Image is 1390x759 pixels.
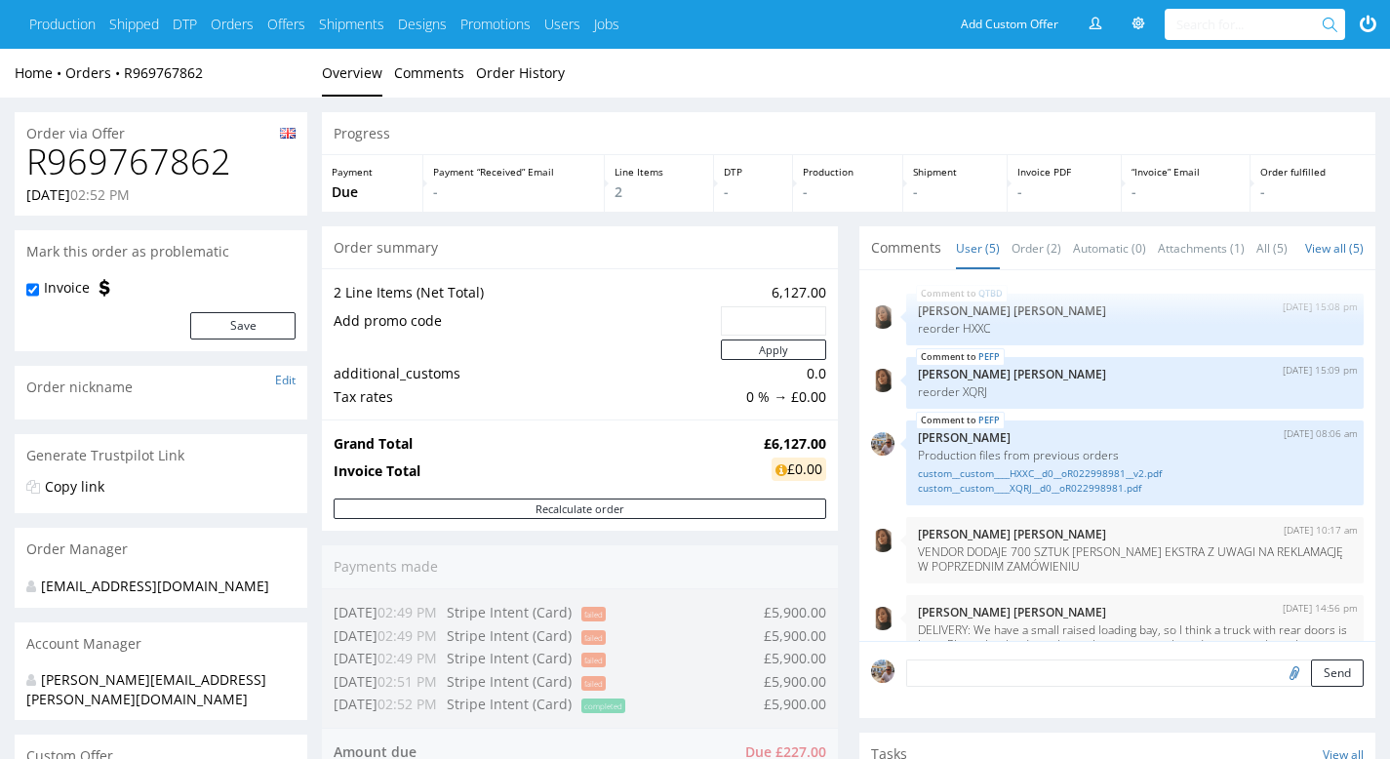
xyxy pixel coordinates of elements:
[615,165,703,179] p: Line Items
[950,9,1069,40] a: Add Custom Offer
[978,349,1000,365] a: PEFP
[334,434,413,453] strong: Grand Total
[15,622,307,665] div: Account Manager
[918,622,1352,666] p: DELIVERY: We have a small raised loading bay, so I think a truck with rear doors is best. Please ...
[26,577,281,596] div: [EMAIL_ADDRESS][DOMAIN_NAME]
[1260,165,1366,179] p: Order fulfilled
[918,430,1352,445] p: [PERSON_NAME]
[716,362,826,385] td: 0.0
[913,182,997,202] p: -
[267,15,305,34] a: Offers
[1017,165,1111,179] p: Invoice PDF
[724,165,782,179] p: DTP
[319,15,384,34] a: Shipments
[44,278,90,298] label: Invoice
[334,362,716,385] td: additional_customs
[334,461,420,480] strong: Invoice Total
[871,607,894,630] img: mini_magick20220215-216-18q3urg.jpeg
[29,15,96,34] a: Production
[764,434,826,453] strong: £6,127.00
[1012,227,1061,269] a: Order (2)
[109,15,159,34] a: Shipped
[918,605,1352,619] p: [PERSON_NAME] [PERSON_NAME]
[1305,240,1364,257] a: View all (5)
[871,659,894,683] img: regular_mini_magick20250909-139-fdo8ol.jpg
[1017,182,1111,202] p: -
[1260,182,1366,202] p: -
[332,165,413,179] p: Payment
[918,544,1352,574] p: VENDOR DODAJE 700 SZTUK [PERSON_NAME] EKSTRA Z UWAGI NA REKLAMACJĘ W POPRZEDNIM ZAMÓWIENIU
[1284,523,1358,538] p: [DATE] 10:17 am
[95,278,114,298] img: icon-invoice-flag.svg
[716,281,826,304] td: 6,127.00
[1284,426,1358,441] p: [DATE] 08:06 am
[124,63,203,82] a: R969767862
[70,185,130,204] span: 02:52 PM
[211,15,254,34] a: Orders
[15,434,307,477] div: Generate Trustpilot Link
[460,15,531,34] a: Promotions
[918,527,1352,541] p: [PERSON_NAME] [PERSON_NAME]
[334,281,716,304] td: 2 Line Items (Net Total)
[1158,227,1245,269] a: Attachments (1)
[1283,363,1358,378] p: [DATE] 15:09 pm
[322,112,1375,155] div: Progress
[322,226,838,269] div: Order summary
[332,182,413,202] p: Due
[918,321,1352,336] p: reorder HXXC
[871,238,941,258] span: Comments
[918,303,1352,318] p: [PERSON_NAME] [PERSON_NAME]
[772,458,826,481] div: £0.00
[918,367,1352,381] p: [PERSON_NAME] [PERSON_NAME]
[871,305,894,329] img: mini_magick20220215-216-18q3urg.jpeg
[918,466,1352,481] a: custom__custom____HXXC__d0__oR022998981__v2.pdf
[918,384,1352,399] p: reorder XQRJ
[913,165,997,179] p: Shipment
[803,165,894,179] p: Production
[1283,300,1358,314] p: [DATE] 15:08 pm
[15,230,307,273] div: Mark this order as problematic
[594,15,619,34] a: Jobs
[1176,9,1326,40] input: Search for...
[1132,165,1240,179] p: “Invoice” Email
[724,182,782,202] p: -
[1073,227,1146,269] a: Automatic (0)
[26,142,296,181] h1: R969767862
[918,481,1352,496] a: custom__custom____XQRJ__d0__oR022998981.pdf
[334,499,826,519] button: Recalculate order
[615,182,703,202] p: 2
[15,63,65,82] a: Home
[26,670,281,708] div: [PERSON_NAME][EMAIL_ADDRESS][PERSON_NAME][DOMAIN_NAME]
[1283,601,1358,616] p: [DATE] 14:56 pm
[871,369,894,392] img: mini_magick20220215-216-18q3urg.jpeg
[803,182,894,202] p: -
[26,185,130,205] p: [DATE]
[15,528,307,571] div: Order Manager
[978,286,1003,301] a: QTBD
[544,15,580,34] a: Users
[978,413,1000,428] a: PEFP
[721,340,826,360] button: Apply
[871,432,894,456] img: regular_mini_magick20250909-139-fdo8ol.jpg
[433,165,594,179] p: Payment “Received” Email
[956,227,1000,269] a: User (5)
[433,182,594,202] p: -
[918,448,1352,462] p: Production files from previous orders
[275,372,296,388] a: Edit
[1256,227,1288,269] a: All (5)
[1311,659,1364,687] button: Send
[190,312,296,340] button: Save
[45,477,104,496] a: Copy link
[476,49,565,97] a: Order History
[15,366,307,409] div: Order nickname
[871,529,894,552] img: mini_magick20220215-216-18q3urg.jpeg
[334,385,716,409] td: Tax rates
[65,63,124,82] a: Orders
[394,49,464,97] a: Comments
[334,304,716,338] td: Add promo code
[716,385,826,409] td: 0 % → £0.00
[322,49,382,97] a: Overview
[398,15,447,34] a: Designs
[280,128,296,139] img: gb-5d72c5a8bef80fca6f99f476e15ec95ce2d5e5f65c6dab9ee8e56348be0d39fc.png
[15,112,307,143] div: Order via Offer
